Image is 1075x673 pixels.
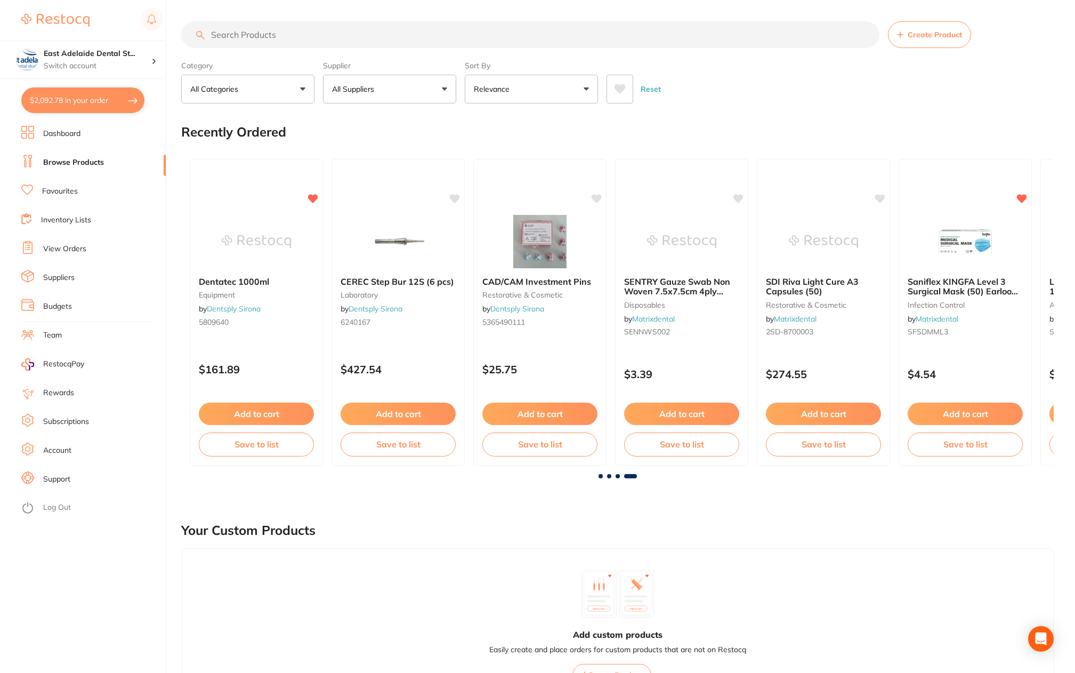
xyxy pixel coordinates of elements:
[199,432,314,456] button: Save to list
[43,330,62,341] a: Team
[44,49,151,59] h4: East Adelaide Dental Studio
[908,301,1023,309] small: infection control
[482,277,597,286] b: CAD/CAM Investment Pins
[332,84,378,94] p: All Suppliers
[341,432,456,456] button: Save to list
[624,432,739,456] button: Save to list
[637,75,664,103] button: Reset
[181,61,314,70] label: Category
[916,314,958,324] a: Matrixdental
[190,84,243,94] p: All Categories
[465,75,598,103] button: Relevance
[222,215,291,268] img: Dentatec 1000ml
[789,215,858,268] img: SDI Riva Light Cure A3 Capsules (50)
[43,157,104,168] a: Browse Products
[341,363,456,375] p: $427.54
[43,129,80,139] a: Dashboard
[207,304,261,314] a: Dentsply Sirona
[766,368,881,380] p: $274.55
[43,445,71,456] a: Account
[199,403,314,425] button: Add to cart
[489,645,746,655] p: Easily create and place orders for custom products that are not on Restocq
[21,8,90,33] a: Restocq Logo
[43,244,86,254] a: View Orders
[363,215,433,268] img: CEREC Step Bur 12S (6 pcs)
[44,61,151,71] p: Switch account
[908,403,1023,425] button: Add to cart
[199,277,314,286] b: Dentatec 1000ml
[908,327,1023,336] small: SFSDMML3
[774,314,817,324] a: Matrixdental
[341,318,456,326] small: 6240167
[908,314,958,324] span: by
[341,291,456,299] small: laboratory
[490,304,544,314] a: Dentsply Sirona
[21,358,34,371] img: RestocqPay
[465,61,598,70] label: Sort By
[41,215,91,226] a: Inventory Lists
[573,629,662,640] h3: Add custom products
[931,215,1000,268] img: Saniflex KINGFA Level 3 Surgical Mask (50) Earloop Blue
[1028,626,1054,652] div: Open Intercom Messenger
[323,75,456,103] button: All Suppliers
[341,277,456,286] b: CEREC Step Bur 12S (6 pcs)
[341,403,456,425] button: Add to cart
[181,21,879,48] input: Search Products
[474,84,514,94] p: Relevance
[17,49,38,70] img: East Adelaide Dental Studio
[581,570,617,618] img: custom_product_1
[632,314,675,324] a: Matrixdental
[482,403,597,425] button: Add to cart
[766,301,881,309] small: restorative & cosmetic
[624,368,739,380] p: $3.39
[624,277,739,297] b: SENTRY Gauze Swab Non Woven 7.5x7.5cm 4ply (100)
[181,523,316,538] h2: Your Custom Products
[482,318,597,326] small: 5365490111
[624,403,739,425] button: Add to cart
[199,291,314,299] small: equipment
[505,215,575,268] img: CAD/CAM Investment Pins
[341,304,402,314] span: by
[21,87,144,113] button: $2,092.78 in your order
[766,327,881,336] small: 2SD-8700003
[43,273,75,283] a: Suppliers
[199,363,314,375] p: $161.89
[181,75,314,103] button: All Categories
[43,474,70,485] a: Support
[908,30,962,39] span: Create Product
[181,125,286,140] h2: Recently Ordered
[482,304,544,314] span: by
[482,291,597,299] small: restorative & cosmetic
[766,277,881,297] b: SDI Riva Light Cure A3 Capsules (50)
[43,416,89,427] a: Subscriptions
[482,432,597,456] button: Save to list
[43,502,71,513] a: Log Out
[21,14,90,27] img: Restocq Logo
[908,432,1023,456] button: Save to list
[43,301,72,312] a: Budgets
[908,277,1023,297] b: Saniflex KINGFA Level 3 Surgical Mask (50) Earloop Blue
[766,432,881,456] button: Save to list
[199,304,261,314] span: by
[766,314,817,324] span: by
[888,21,971,48] button: Create Product
[624,301,739,309] small: disposables
[908,368,1023,380] p: $4.54
[43,388,74,398] a: Rewards
[482,363,597,375] p: $25.75
[647,215,716,268] img: SENTRY Gauze Swab Non Woven 7.5x7.5cm 4ply (100)
[349,304,402,314] a: Dentsply Sirona
[42,186,78,197] a: Favourites
[624,327,739,336] small: SENNWS002
[624,314,675,324] span: by
[619,570,654,618] img: custom_product_2
[323,61,456,70] label: Supplier
[766,403,881,425] button: Add to cart
[21,500,163,517] button: Log Out
[21,358,84,371] a: RestocqPay
[199,318,314,326] small: 5809640
[43,359,84,370] span: RestocqPay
